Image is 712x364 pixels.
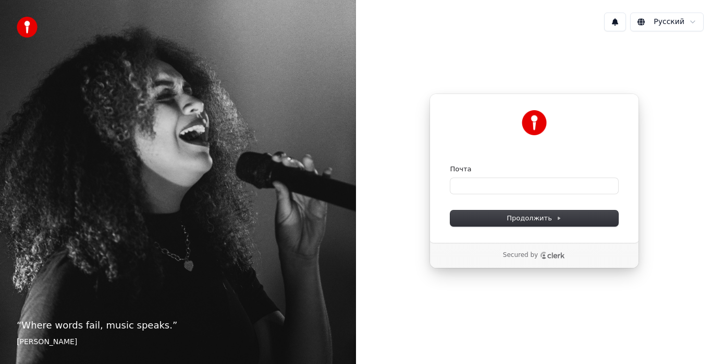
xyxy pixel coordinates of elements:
span: Продолжить [507,214,561,223]
button: Продолжить [450,210,618,226]
img: Youka [522,110,547,135]
label: Почта [450,165,472,174]
footer: [PERSON_NAME] [17,337,339,347]
p: Secured by [503,251,538,260]
a: Clerk logo [540,252,565,259]
img: youka [17,17,38,38]
p: “ Where words fail, music speaks. ” [17,318,339,333]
